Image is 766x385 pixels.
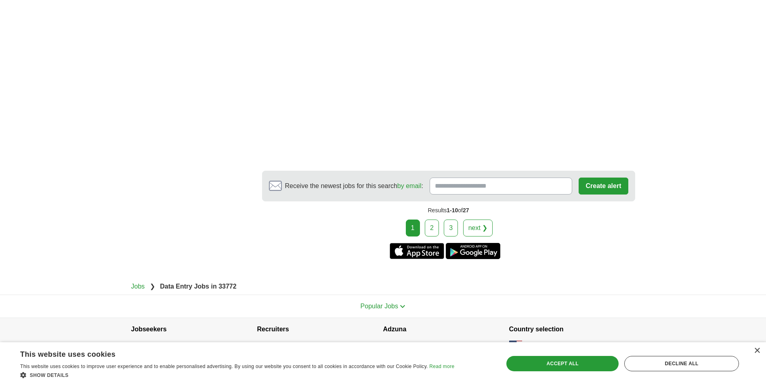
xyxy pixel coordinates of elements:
button: change [540,341,558,350]
div: Close [754,348,760,354]
div: 1 [406,220,420,236]
a: Get the iPhone app [390,243,444,259]
a: by email [397,182,422,189]
div: Decline all [624,356,739,371]
h4: Country selection [509,318,635,341]
img: US flag [509,341,522,350]
a: Jobs [131,283,145,290]
a: 2 [425,220,439,236]
div: Results of [262,201,635,220]
button: Create alert [579,178,628,195]
span: This website uses cookies to improve user experience and to enable personalised advertising. By u... [20,364,428,369]
span: 27 [463,207,469,213]
span: Popular Jobs [361,303,398,310]
span: 1-10 [447,207,458,213]
span: USA [525,341,537,350]
a: Post a job [257,341,282,348]
div: This website uses cookies [20,347,434,359]
div: Show details [20,371,454,379]
a: About [383,341,398,348]
strong: Data Entry Jobs in 33772 [160,283,236,290]
a: Browse jobs [131,341,162,348]
span: Show details [30,372,69,378]
a: next ❯ [463,220,493,236]
span: Receive the newest jobs for this search : [285,181,423,191]
img: toggle icon [400,305,405,308]
div: Accept all [506,356,619,371]
a: Get the Android app [446,243,500,259]
span: ❯ [150,283,155,290]
a: Read more, opens a new window [429,364,454,369]
a: 3 [444,220,458,236]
